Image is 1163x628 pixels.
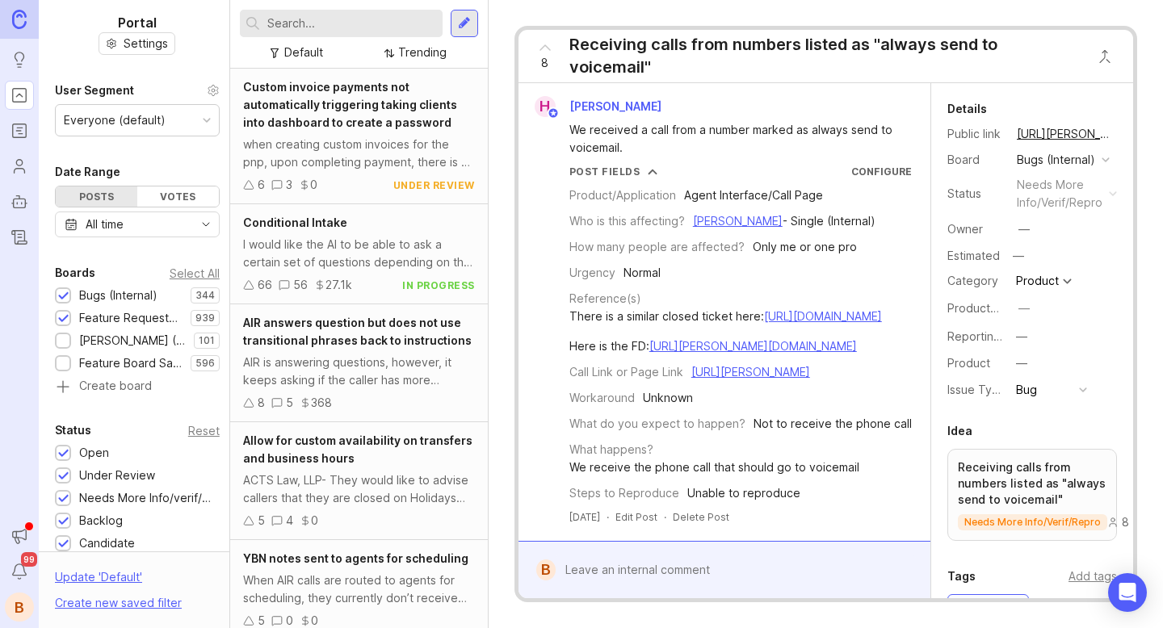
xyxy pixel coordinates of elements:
div: Receiving calls from numbers listed as "always send to voicemail" [569,33,1081,78]
div: needs more info/verif/repro [1017,176,1102,211]
div: Status [947,185,1004,203]
p: needs more info/verif/repro [964,516,1101,529]
div: 368 [311,394,332,412]
div: Posts [56,186,137,207]
button: B [5,592,34,622]
div: ACTS Law, LLP- They would like to advise callers that they are closed on Holidays and do not have... [243,471,475,507]
div: Post Fields [569,165,640,178]
div: Tags [947,567,976,586]
div: Status [55,421,91,440]
span: Conditional Intake [243,216,347,229]
div: · [607,510,609,524]
label: Issue Type [947,383,1006,396]
label: Reporting Team [947,329,1034,343]
div: in progress [402,278,475,292]
div: I would like the AI to be able to ask a certain set of questions depending on the type of service... [243,236,475,271]
div: Votes [137,186,219,207]
div: All time [86,216,124,233]
div: B [536,559,556,580]
a: Create board [55,380,220,395]
div: Here is the FD: [569,337,882,355]
div: 0 [311,512,318,530]
a: Conditional IntakeI would like the AI to be able to ask a certain set of questions depending on t... [230,204,488,304]
div: Needs More Info/verif/repro [79,489,212,507]
div: Bugs (Internal) [1017,151,1095,169]
div: Product/Application [569,186,676,204]
a: [URL][PERSON_NAME] [691,365,810,379]
a: Custom invoice payments not automatically triggering taking clients into dashboard to create a pa... [230,69,488,204]
div: Add tags [1069,567,1117,585]
p: 101 [199,334,215,347]
div: Open [79,444,109,462]
div: 0 [310,176,317,194]
button: Post Fields [569,165,658,178]
div: — [1016,354,1027,372]
a: [URL][PERSON_NAME] [1012,124,1117,144]
a: [DATE] [569,510,600,524]
div: 5 [286,394,293,412]
div: Trending [398,44,447,61]
a: Autopilot [5,187,34,216]
div: Not to receive the phone call [754,415,912,433]
div: Update ' Default ' [55,568,142,594]
div: What happens? [569,441,653,458]
div: 56 [293,276,308,294]
p: 344 [195,289,215,302]
div: — [1008,245,1029,266]
div: We received a call from a number marked as always send to voicemail. [569,121,898,157]
img: Canny Home [12,10,27,28]
div: AIR is answering questions, however, it keeps asking if the caller has more questions instead of ... [243,354,475,389]
div: There is a similar closed ticket here: [569,308,882,325]
div: Category [947,272,1004,290]
h1: Portal [118,13,157,32]
div: [PERSON_NAME] (Public) [79,332,186,350]
div: · [664,510,666,524]
a: Configure [851,165,912,178]
a: Receiving calls from numbers listed as "always send to voicemail"needs more info/verif/repro8 [947,449,1117,541]
div: Feature Requests (Internal) [79,309,183,327]
a: H[PERSON_NAME] [525,96,674,117]
div: Unknown [643,389,693,407]
img: member badge [547,107,559,119]
a: Roadmaps [5,116,34,145]
div: Boards [55,263,95,283]
div: Public link [947,125,1004,143]
a: Portal [5,81,34,110]
div: Urgency [569,264,615,282]
div: User Segment [55,81,134,100]
div: Steps to Reproduce [569,484,679,502]
a: [PERSON_NAME] [693,214,783,228]
button: Announcements [5,521,34,551]
div: 5 [258,512,265,530]
span: Settings [124,36,168,52]
div: Everyone (default) [64,111,166,129]
div: Edit Post [615,510,657,524]
div: Select All [170,269,220,278]
div: Date Range [55,162,120,182]
span: YBN notes sent to agents for scheduling [243,551,468,565]
div: Who is this affecting? [569,212,685,230]
div: 8 [1107,517,1129,528]
div: How many people are affected? [569,238,745,256]
label: ProductboardID [947,301,1033,315]
span: [PERSON_NAME] [569,99,661,113]
div: 6 [258,176,265,194]
div: Reset [188,426,220,435]
div: under review [393,178,475,192]
div: Create new saved filter [55,594,182,612]
div: Candidate [79,534,135,552]
p: 596 [195,357,215,370]
div: 4 [286,512,293,530]
div: 27.1k [325,276,352,294]
span: 8 [541,54,548,72]
div: Bugs (Internal) [79,287,157,304]
div: Only me or one pro [753,238,857,256]
div: — [1018,220,1030,238]
div: 66 [258,276,272,294]
button: Close button [1089,40,1121,73]
div: Bug [1016,381,1037,399]
div: - Single (Internal) [693,212,875,230]
div: — [1016,328,1027,345]
div: What do you expect to happen? [569,415,745,433]
div: Normal [623,264,661,282]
